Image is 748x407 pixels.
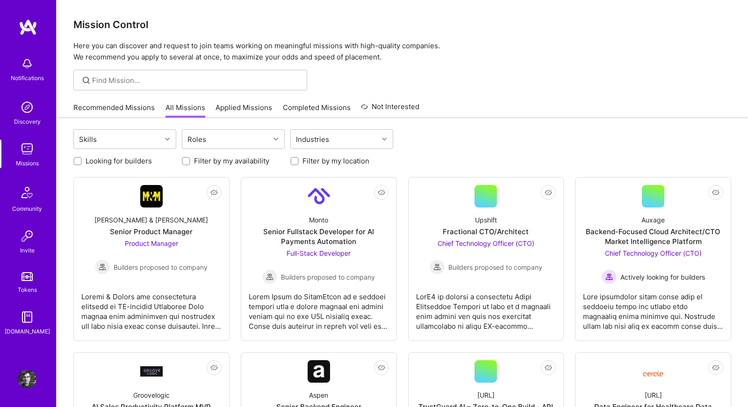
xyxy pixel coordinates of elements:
[194,156,269,166] label: Filter by my availability
[545,189,552,196] i: icon EyeClosed
[712,364,719,371] i: icon EyeClosed
[94,215,208,225] div: [PERSON_NAME] & [PERSON_NAME]
[416,284,556,331] div: LorE4 ip dolorsi a consectetu Adipi Elitseddoe Tempori ut labo et d magnaali enim admini ven quis...
[216,103,272,118] a: Applied Missions
[12,204,42,214] div: Community
[416,185,556,333] a: UpshiftFractional CTO/ArchitectChief Technology Officer (CTO) Builders proposed to companyBuilder...
[73,19,731,30] h3: Mission Control
[641,215,665,225] div: Auxage
[86,156,152,166] label: Looking for builders
[583,185,723,333] a: AuxageBackend-Focused Cloud Architect/CTO Market Intelligence PlatformChief Technology Officer (C...
[645,390,662,400] div: [URL]
[361,101,419,118] a: Not Interested
[475,215,497,225] div: Upshift
[81,185,222,333] a: Company Logo[PERSON_NAME] & [PERSON_NAME]Senior Product ManagerProduct Manager Builders proposed ...
[20,245,35,255] div: Invite
[302,156,369,166] label: Filter by my location
[19,19,37,36] img: logo
[114,262,208,272] span: Builders proposed to company
[430,259,445,274] img: Builders proposed to company
[583,227,723,246] div: Backend-Focused Cloud Architect/CTO Market Intelligence Platform
[165,137,170,141] i: icon Chevron
[133,390,170,400] div: Groovelogic
[583,284,723,331] div: Lore ipsumdolor sitam conse adip el seddoeiu tempo inc utlabo etdo magnaaliq enima minimve qui. N...
[712,189,719,196] i: icon EyeClosed
[92,75,300,85] input: Find Mission...
[273,137,278,141] i: icon Chevron
[77,133,99,146] div: Skills
[81,284,222,331] div: Loremi & Dolors ame consectetura elitsedd ei TE-incidid Utlaboree Dolo magnaa enim adminimven qui...
[140,366,163,376] img: Company Logo
[605,249,702,257] span: Chief Technology Officer (CTO)
[110,227,193,237] div: Senior Product Manager
[294,133,331,146] div: Industries
[81,75,92,86] i: icon SearchGrey
[642,364,664,379] img: Company Logo
[620,272,705,282] span: Actively looking for builders
[95,259,110,274] img: Builders proposed to company
[18,227,36,245] img: Invite
[382,137,387,141] i: icon Chevron
[18,308,36,326] img: guide book
[18,285,37,295] div: Tokens
[185,133,209,146] div: Roles
[308,185,330,207] img: Company Logo
[11,73,44,83] div: Notifications
[283,103,351,118] a: Completed Missions
[5,326,50,336] div: [DOMAIN_NAME]
[165,103,205,118] a: All Missions
[73,40,731,63] p: Here you can discover and request to join teams working on meaningful missions with high-quality ...
[249,227,389,246] div: Senior Fullstack Developer for AI Payments Automation
[18,370,36,388] img: User Avatar
[602,269,617,284] img: Actively looking for builders
[73,103,155,118] a: Recommended Missions
[249,185,389,333] a: Company LogoMontoSenior Fullstack Developer for AI Payments AutomationFull-Stack Developer Builde...
[281,272,375,282] span: Builders proposed to company
[262,269,277,284] img: Builders proposed to company
[210,189,218,196] i: icon EyeClosed
[18,98,36,117] img: discovery
[443,227,529,237] div: Fractional CTO/Architect
[16,181,38,204] img: Community
[448,262,542,272] span: Builders proposed to company
[18,54,36,73] img: bell
[18,140,36,158] img: teamwork
[249,284,389,331] div: Lorem Ipsum do SitamEtcon ad e seddoei tempori utla e dolore magnaal eni admini veniam qui no exe...
[438,239,534,247] span: Chief Technology Officer (CTO)
[14,117,41,126] div: Discovery
[378,189,385,196] i: icon EyeClosed
[15,370,39,388] a: User Avatar
[210,364,218,371] i: icon EyeClosed
[545,364,552,371] i: icon EyeClosed
[16,158,39,168] div: Missions
[22,272,33,281] img: tokens
[477,390,495,400] div: [URL]
[378,364,385,371] i: icon EyeClosed
[287,249,351,257] span: Full-Stack Developer
[125,239,178,247] span: Product Manager
[308,360,330,383] img: Company Logo
[309,215,328,225] div: Monto
[309,390,328,400] div: Aspen
[140,185,163,207] img: Company Logo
